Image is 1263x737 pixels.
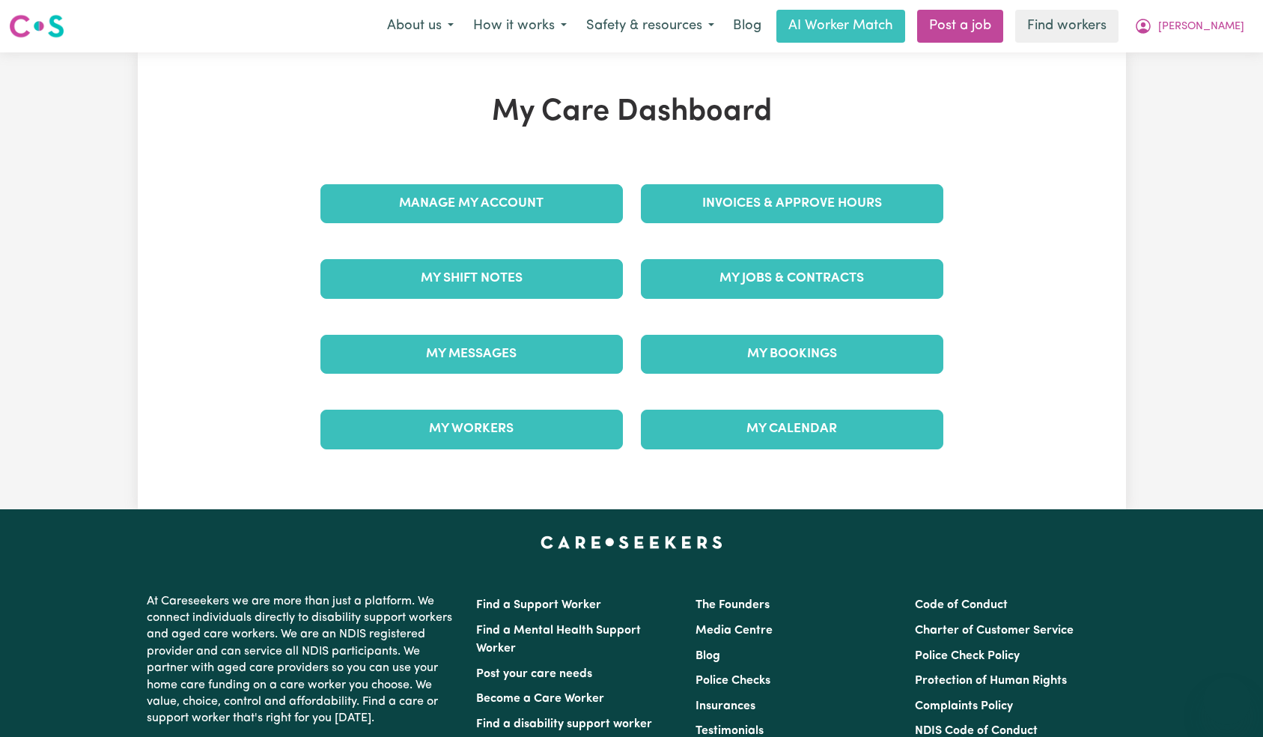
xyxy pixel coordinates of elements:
a: Testimonials [696,725,764,737]
a: Invoices & Approve Hours [641,184,943,223]
a: Protection of Human Rights [915,675,1067,687]
a: AI Worker Match [776,10,905,43]
a: My Calendar [641,410,943,449]
img: Careseekers logo [9,13,64,40]
a: Insurances [696,700,755,712]
a: Careseekers home page [541,536,722,548]
a: Find workers [1015,10,1119,43]
a: NDIS Code of Conduct [915,725,1038,737]
a: The Founders [696,599,770,611]
a: My Messages [320,335,623,374]
a: My Workers [320,410,623,449]
button: My Account [1124,10,1254,42]
a: My Jobs & Contracts [641,259,943,298]
a: Blog [724,10,770,43]
p: At Careseekers we are more than just a platform. We connect individuals directly to disability su... [147,587,458,733]
a: Find a disability support worker [476,718,652,730]
h1: My Care Dashboard [311,94,952,130]
button: Safety & resources [576,10,724,42]
a: My Bookings [641,335,943,374]
span: [PERSON_NAME] [1158,19,1244,35]
a: Become a Care Worker [476,693,604,705]
a: Find a Mental Health Support Worker [476,625,641,655]
a: Police Check Policy [915,650,1020,662]
a: Post a job [917,10,1003,43]
button: How it works [463,10,576,42]
a: Code of Conduct [915,599,1008,611]
a: Media Centre [696,625,773,637]
a: Police Checks [696,675,770,687]
a: Blog [696,650,720,662]
a: Post your care needs [476,668,592,680]
a: Careseekers logo [9,9,64,43]
a: My Shift Notes [320,259,623,298]
a: Find a Support Worker [476,599,601,611]
a: Complaints Policy [915,700,1013,712]
iframe: Button to launch messaging window [1203,677,1251,725]
button: About us [377,10,463,42]
a: Charter of Customer Service [915,625,1074,637]
a: Manage My Account [320,184,623,223]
